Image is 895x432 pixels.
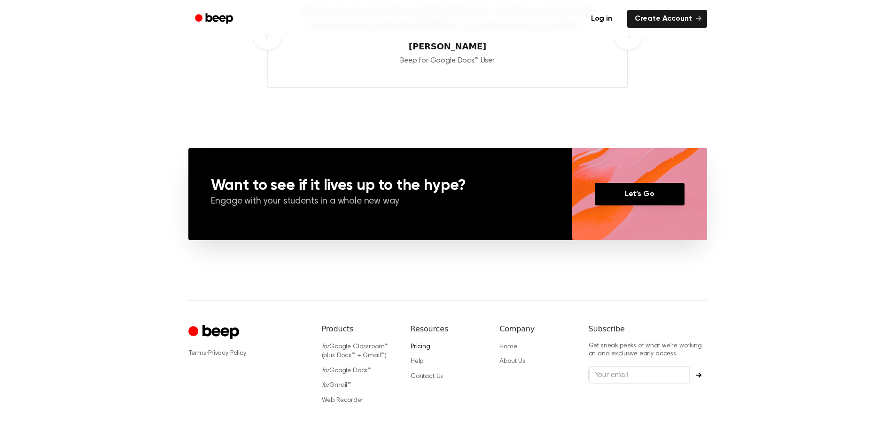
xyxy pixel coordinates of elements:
a: Home [499,344,517,350]
a: Terms [188,350,206,357]
a: Log in [582,8,622,30]
input: Your email [589,366,690,384]
a: Let’s Go [595,183,685,205]
span: Beep for Google Docs™ User [400,57,495,64]
cite: [PERSON_NAME] [278,40,618,53]
a: About Us [499,358,525,365]
button: Subscribe [690,372,707,378]
a: forGoogle Docs™ [322,368,372,374]
h6: Company [499,323,573,335]
i: for [322,344,330,350]
h3: Want to see if it lives up to the hype? [211,178,550,193]
a: Help [411,358,423,365]
a: Create Account [627,10,707,28]
i: for [322,368,330,374]
p: Get sneak peeks of what we’re working on and exclusive early access. [589,342,707,359]
a: forGmail™ [322,382,351,389]
i: for [322,382,330,389]
a: Web Recorder [322,397,364,404]
h6: Resources [411,323,484,335]
div: · [188,349,307,358]
h6: Subscribe [589,323,707,335]
a: forGoogle Classroom™ (plus Docs™ + Gmail™) [322,344,389,360]
a: Pricing [411,344,430,350]
h6: Products [322,323,396,335]
a: Beep [188,10,241,28]
a: Cruip [188,323,241,342]
a: Privacy Policy [208,350,246,357]
p: Engage with your students in a whole new way [211,195,550,208]
a: Contact Us [411,373,443,380]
